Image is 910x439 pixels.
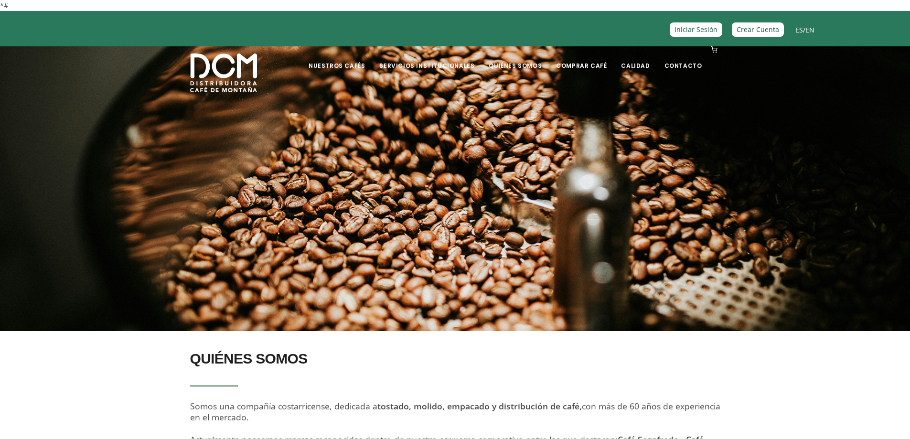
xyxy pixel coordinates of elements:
span: / [795,24,814,35]
a: Quiénes Somos [483,47,547,70]
strong: tostado, molido, empacado y distribución de café, [377,400,582,412]
span: Somos una compañía costarricense, dedicada a con más de 60 años de experiencia en el mercado. [190,400,720,423]
a: Nuestros Cafés [303,47,371,70]
h2: QUIÉNES SOMOS [190,345,720,372]
a: Servicios Institucionales [374,47,480,70]
a: Crear Cuenta [732,22,784,36]
a: Contacto [659,47,708,70]
a: Comprar Café [550,47,612,70]
a: EN [805,25,814,34]
a: ES [795,25,803,34]
a: Iniciar Sesión [670,22,722,36]
a: Calidad [615,47,655,70]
